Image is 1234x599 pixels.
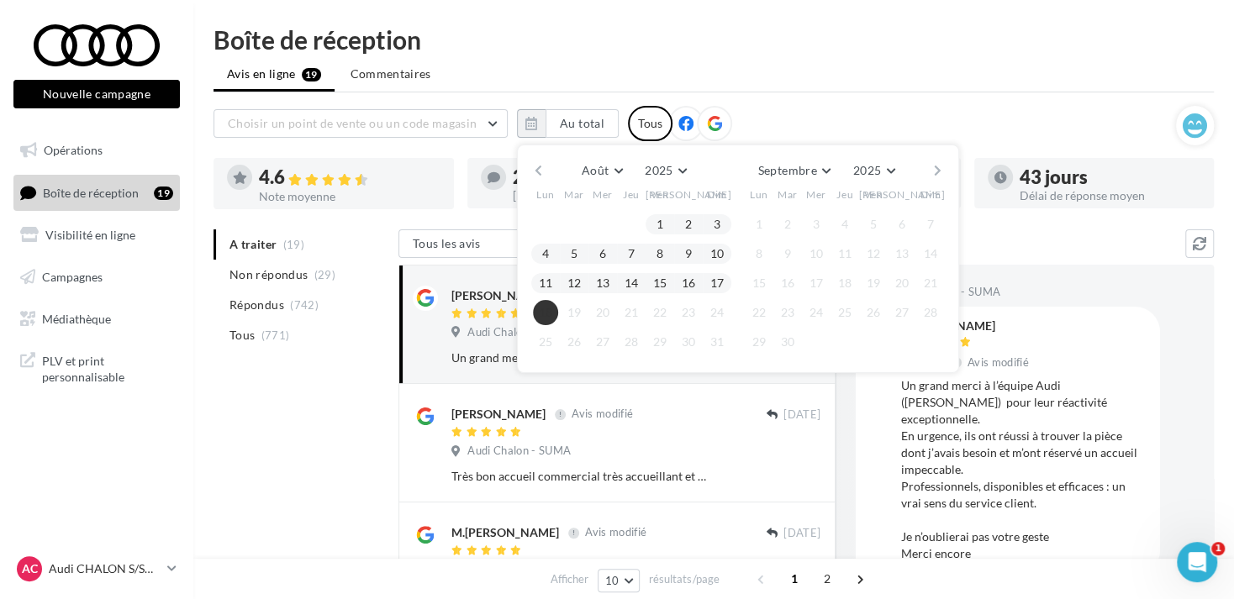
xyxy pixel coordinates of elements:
[746,300,772,325] button: 22
[259,168,440,187] div: 4.6
[853,163,881,177] span: 2025
[214,109,508,138] button: Choisir un point de vente ou un code magasin
[13,553,180,585] a: AC Audi CHALON S/SAONE
[513,168,694,187] div: 29
[918,271,943,296] button: 21
[562,241,587,266] button: 5
[704,271,730,296] button: 17
[758,163,817,177] span: Septembre
[533,329,558,355] button: 25
[590,300,615,325] button: 20
[676,329,701,355] button: 30
[832,271,857,296] button: 18
[647,271,672,296] button: 15
[646,187,732,202] span: [PERSON_NAME]
[918,241,943,266] button: 14
[517,109,619,138] button: Au total
[775,271,800,296] button: 16
[859,187,946,202] span: [PERSON_NAME]
[1211,542,1225,555] span: 1
[920,187,941,202] span: Dim
[49,560,161,577] p: Audi CHALON S/SAONE
[1020,190,1201,202] div: Délai de réponse moyen
[451,406,546,423] div: [PERSON_NAME]
[704,300,730,325] button: 24
[42,349,173,386] span: PLV et print personnalisable
[10,302,183,337] a: Médiathèque
[861,212,886,237] button: 5
[229,266,308,283] span: Non répondus
[13,80,180,108] button: Nouvelle campagne
[889,271,915,296] button: 20
[590,329,615,355] button: 27
[832,212,857,237] button: 4
[451,468,711,485] div: Très bon accueil commercial très accueillant et professionnel. Je recommande.
[775,241,800,266] button: 9
[10,343,183,392] a: PLV et print personnalisable
[778,187,798,202] span: Mar
[918,212,943,237] button: 7
[1177,542,1217,582] iframe: Intercom live chat
[889,241,915,266] button: 13
[707,187,727,202] span: Dim
[590,241,615,266] button: 6
[593,187,613,202] span: Mer
[42,311,111,325] span: Médiathèque
[10,175,183,211] a: Boîte de réception19
[804,300,829,325] button: 24
[676,241,701,266] button: 9
[746,329,772,355] button: 29
[314,268,335,281] span: (29)
[889,212,915,237] button: 6
[814,565,841,592] span: 2
[645,163,672,177] span: 2025
[861,241,886,266] button: 12
[806,187,826,202] span: Mer
[585,526,646,539] span: Avis modifié
[10,260,183,295] a: Campagnes
[750,187,768,202] span: Lun
[804,212,829,237] button: 3
[562,271,587,296] button: 12
[676,271,701,296] button: 16
[533,241,558,266] button: 4
[467,325,571,340] span: Audi Chalon - SUMA
[413,236,481,250] span: Tous les avis
[229,327,255,344] span: Tous
[704,241,730,266] button: 10
[44,143,103,157] span: Opérations
[533,271,558,296] button: 11
[562,300,587,325] button: 19
[582,163,609,177] span: Août
[572,407,633,421] span: Avis modifié
[214,27,1214,52] div: Boîte de réception
[259,191,440,202] div: Note moyenne
[638,159,693,182] button: 2025
[647,212,672,237] button: 1
[746,212,772,237] button: 1
[598,569,641,592] button: 10
[647,300,672,325] button: 22
[676,300,701,325] button: 23
[619,329,644,355] button: 28
[676,212,701,237] button: 2
[775,329,800,355] button: 30
[533,300,558,325] button: 18
[42,270,103,284] span: Campagnes
[781,565,808,592] span: 1
[451,524,559,541] div: M.[PERSON_NAME]
[229,297,284,313] span: Répondus
[564,187,584,202] span: Mar
[351,66,431,82] span: Commentaires
[467,444,571,459] span: Audi Chalon - SUMA
[649,571,719,587] span: résultats/page
[290,298,319,312] span: (742)
[22,560,38,577] span: AC
[804,241,829,266] button: 10
[261,328,290,342] span: (771)
[775,212,800,237] button: 2
[832,241,857,266] button: 11
[861,300,886,325] button: 26
[451,349,711,366] div: Un grand merci à l’équipe Audi ([PERSON_NAME]) pour leur réactivité exceptionnelle. En urgence, i...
